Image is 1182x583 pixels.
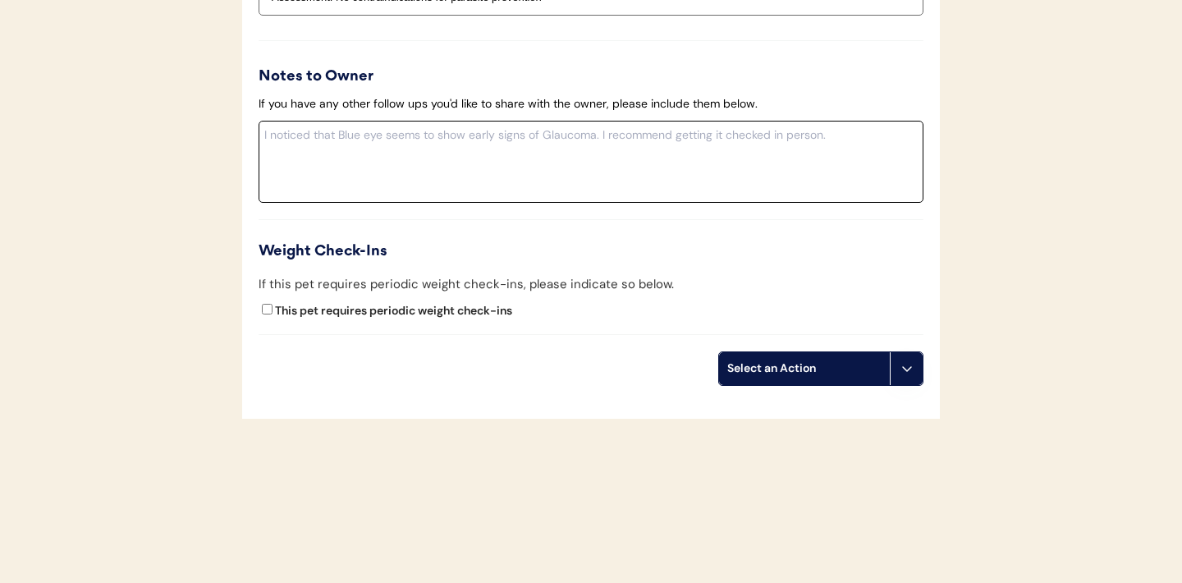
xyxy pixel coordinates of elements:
div: If you have any other follow ups you'd like to share with the owner, please include them below. [259,96,758,112]
div: Select an Action [727,360,882,377]
div: Notes to Owner [259,66,923,88]
label: This pet requires periodic weight check-ins [275,303,512,318]
div: Weight Check-Ins [259,241,923,263]
div: If this pet requires periodic weight check-ins, please indicate so below. [259,275,674,294]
